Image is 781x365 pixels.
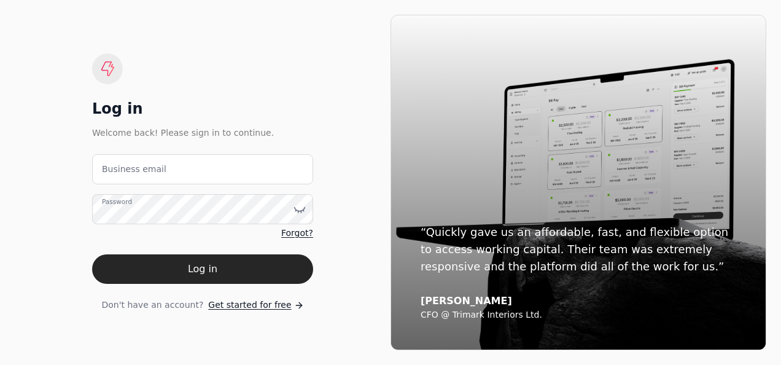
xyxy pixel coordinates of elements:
[101,299,203,312] span: Don't have an account?
[281,227,313,240] a: Forgot?
[421,295,736,307] div: [PERSON_NAME]
[92,99,313,119] div: Log in
[208,299,291,312] span: Get started for free
[421,224,736,275] div: “Quickly gave us an affordable, fast, and flexible option to access working capital. Their team w...
[92,254,313,284] button: Log in
[421,310,736,321] div: CFO @ Trimark Interiors Ltd.
[102,197,132,207] label: Password
[208,299,303,312] a: Get started for free
[102,163,166,176] label: Business email
[92,126,313,139] div: Welcome back! Please sign in to continue.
